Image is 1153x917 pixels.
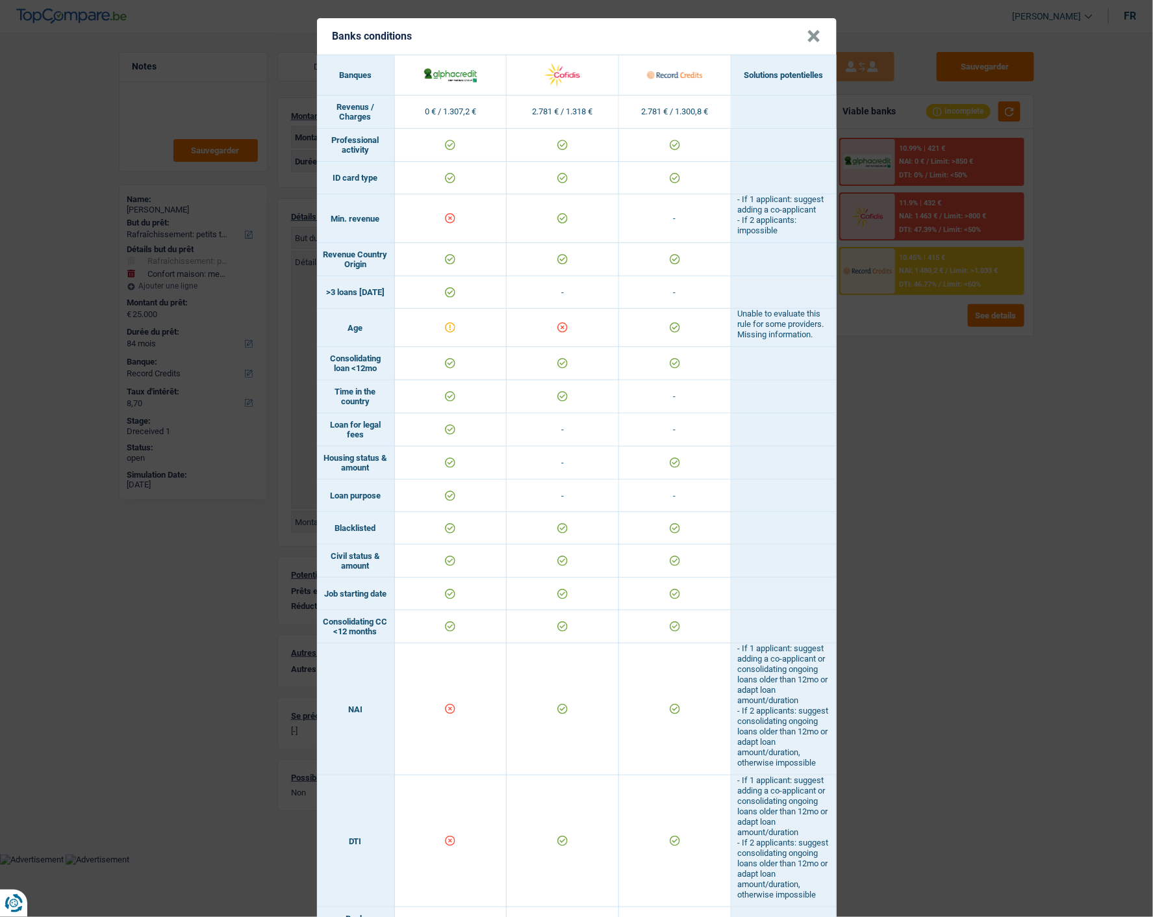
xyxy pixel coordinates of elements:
[317,380,395,413] td: Time in the country
[317,512,395,545] td: Blacklisted
[423,66,478,83] img: AlphaCredit
[317,243,395,276] td: Revenue Country Origin
[333,30,412,42] h5: Banks conditions
[317,643,395,775] td: NAI
[535,61,590,89] img: Cofidis
[317,775,395,907] td: DTI
[395,96,507,129] td: 0 € / 1.307,2 €
[731,194,837,243] td: - If 1 applicant: suggest adding a co-applicant - If 2 applicants: impossible
[807,30,821,43] button: Close
[317,129,395,162] td: Professional activity
[731,775,837,907] td: - If 1 applicant: suggest adding a co-applicant or consolidating ongoing loans older than 12mo or...
[647,61,702,89] img: Record Credits
[317,413,395,446] td: Loan for legal fees
[731,309,837,347] td: Unable to evaluate this rule for some providers. Missing information.
[317,309,395,347] td: Age
[619,96,731,129] td: 2.781 € / 1.300,8 €
[507,96,619,129] td: 2.781 € / 1.318 €
[317,162,395,194] td: ID card type
[317,545,395,578] td: Civil status & amount
[317,610,395,643] td: Consolidating CC <12 months
[317,96,395,129] td: Revenus / Charges
[619,276,731,309] td: -
[619,413,731,446] td: -
[507,413,619,446] td: -
[731,643,837,775] td: - If 1 applicant: suggest adding a co-applicant or consolidating ongoing loans older than 12mo or...
[317,480,395,512] td: Loan purpose
[317,55,395,96] th: Banques
[317,347,395,380] td: Consolidating loan <12mo
[317,276,395,309] td: >3 loans [DATE]
[507,276,619,309] td: -
[619,194,731,243] td: -
[317,578,395,610] td: Job starting date
[731,55,837,96] th: Solutions potentielles
[317,446,395,480] td: Housing status & amount
[619,380,731,413] td: -
[619,480,731,512] td: -
[507,480,619,512] td: -
[507,446,619,480] td: -
[317,194,395,243] td: Min. revenue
